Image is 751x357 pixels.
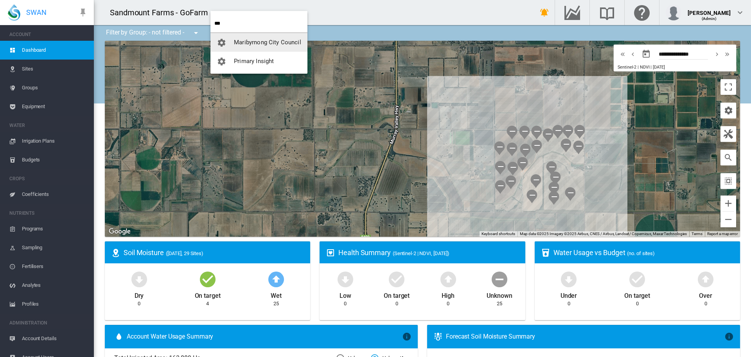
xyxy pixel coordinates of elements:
[234,39,301,46] span: Maribyrnong City Council
[210,52,307,71] button: You have 'Admin' permissions to Primary Insight
[217,57,226,66] md-icon: icon-cog
[210,33,307,52] button: You have 'Admin' permissions to Maribyrnong City Council
[234,58,274,65] span: Primary Insight
[217,38,226,47] md-icon: icon-cog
